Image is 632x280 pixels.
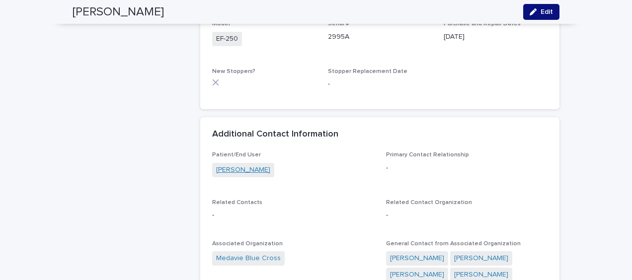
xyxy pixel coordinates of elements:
[386,200,472,206] span: Related Contact Organization
[212,210,374,220] p: -
[444,21,521,27] span: Purchase and Repair Dates
[212,21,230,27] span: Model
[216,165,270,175] a: [PERSON_NAME]
[454,270,508,280] a: [PERSON_NAME]
[523,4,559,20] button: Edit
[216,253,281,264] a: Medavie Blue Cross
[212,129,338,140] h2: Additional Contact Information
[212,32,242,46] span: EF-250
[390,253,444,264] a: [PERSON_NAME]
[444,32,548,42] p: [DATE]
[541,8,553,15] span: Edit
[386,152,469,158] span: Primary Contact Relationship
[212,241,283,247] span: Associated Organization
[390,270,444,280] a: [PERSON_NAME]
[73,5,164,19] h2: [PERSON_NAME]
[386,241,521,247] span: General Contact from Associated Organization
[328,79,432,89] p: -
[454,253,508,264] a: [PERSON_NAME]
[386,163,548,173] p: -
[212,69,255,74] span: New Stoppers?
[328,69,407,74] span: Stopper Replacement Date
[386,210,548,220] p: -
[212,152,261,158] span: Patient/End User
[212,200,262,206] span: Related Contacts
[328,32,432,42] p: 2995A
[328,21,349,27] span: Serial #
